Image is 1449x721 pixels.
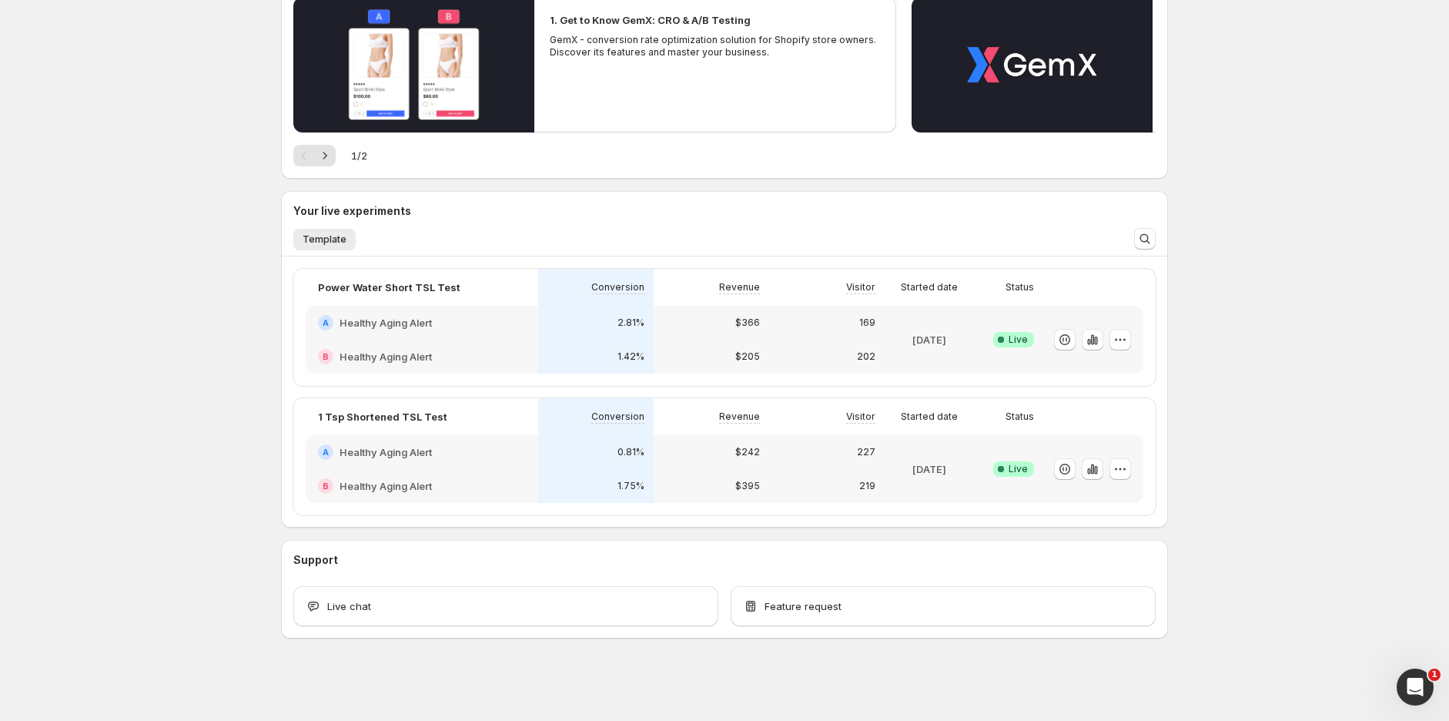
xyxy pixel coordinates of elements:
[327,599,371,614] span: Live chat
[912,461,946,477] p: [DATE]
[293,203,411,219] h3: Your live experiments
[735,480,760,492] p: $395
[1428,669,1441,681] span: 1
[1006,411,1034,423] p: Status
[857,446,875,458] p: 227
[1134,228,1156,250] button: Search and filter results
[901,411,958,423] p: Started date
[719,281,760,293] p: Revenue
[846,411,875,423] p: Visitor
[846,281,875,293] p: Visitor
[859,480,875,492] p: 219
[617,350,644,363] p: 1.42%
[323,448,329,457] h2: A
[857,350,875,363] p: 202
[912,332,946,347] p: [DATE]
[735,317,760,329] p: $366
[765,599,842,614] span: Feature request
[318,409,447,424] p: 1 Tsp Shortened TSL Test
[293,552,338,568] h3: Support
[550,12,751,28] h2: 1. Get to Know GemX: CRO & A/B Testing
[318,280,460,295] p: Power Water Short TSL Test
[617,480,644,492] p: 1.75%
[351,148,367,163] span: 1 / 2
[550,34,881,59] p: GemX - conversion rate optimization solution for Shopify store owners. Discover its features and ...
[340,315,432,330] h2: Healthy Aging Alert
[340,444,432,460] h2: Healthy Aging Alert
[323,481,329,491] h2: B
[293,145,336,166] nav: Pagination
[1009,334,1028,346] span: Live
[735,350,760,363] p: $205
[1006,281,1034,293] p: Status
[719,411,760,423] p: Revenue
[859,317,875,329] p: 169
[591,411,644,423] p: Conversion
[617,446,644,458] p: 0.81%
[340,349,432,364] h2: Healthy Aging Alert
[314,145,336,166] button: Next
[303,233,346,246] span: Template
[591,281,644,293] p: Conversion
[323,318,329,327] h2: A
[901,281,958,293] p: Started date
[735,446,760,458] p: $242
[340,478,432,494] h2: Healthy Aging Alert
[617,317,644,329] p: 2.81%
[1397,669,1434,706] iframe: Intercom live chat
[1009,463,1028,475] span: Live
[323,352,329,361] h2: B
